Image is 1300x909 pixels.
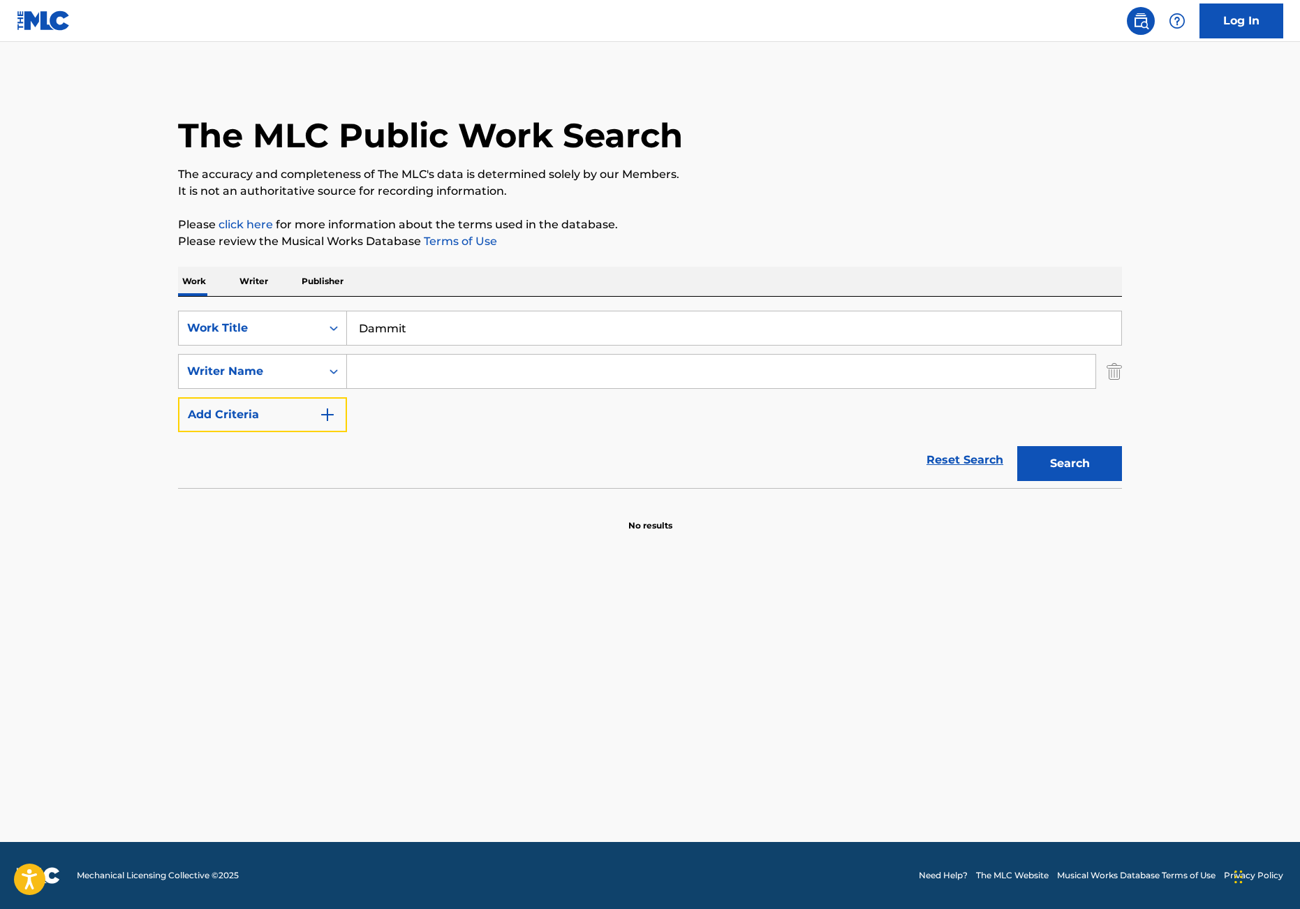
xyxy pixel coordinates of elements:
a: Public Search [1127,7,1155,35]
img: MLC Logo [17,10,71,31]
img: help [1169,13,1185,29]
p: It is not an authoritative source for recording information. [178,183,1122,200]
p: Writer [235,267,272,296]
div: Drag [1234,856,1243,898]
a: The MLC Website [976,869,1049,882]
p: No results [628,503,672,532]
a: Musical Works Database Terms of Use [1057,869,1216,882]
form: Search Form [178,311,1122,488]
a: Need Help? [919,869,968,882]
button: Search [1017,446,1122,481]
div: Writer Name [187,363,313,380]
p: The accuracy and completeness of The MLC's data is determined solely by our Members. [178,166,1122,183]
img: logo [17,867,60,884]
p: Work [178,267,210,296]
a: Privacy Policy [1224,869,1283,882]
p: Please for more information about the terms used in the database. [178,216,1122,233]
img: 9d2ae6d4665cec9f34b9.svg [319,406,336,423]
a: Log In [1199,3,1283,38]
a: click here [219,218,273,231]
h1: The MLC Public Work Search [178,114,683,156]
img: search [1132,13,1149,29]
p: Please review the Musical Works Database [178,233,1122,250]
span: Mechanical Licensing Collective © 2025 [77,869,239,882]
iframe: Chat Widget [1230,842,1300,909]
p: Publisher [297,267,348,296]
img: Delete Criterion [1107,354,1122,389]
div: Work Title [187,320,313,337]
button: Add Criteria [178,397,347,432]
a: Reset Search [919,445,1010,475]
div: Help [1163,7,1191,35]
a: Terms of Use [421,235,497,248]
